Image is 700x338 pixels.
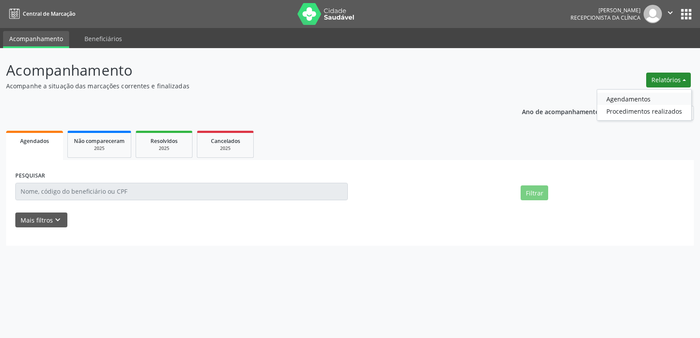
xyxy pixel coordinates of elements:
button:  [662,5,679,23]
span: Agendados [20,137,49,145]
a: Central de Marcação [6,7,75,21]
span: Cancelados [211,137,240,145]
img: img [644,5,662,23]
p: Ano de acompanhamento [522,106,599,117]
ul: Relatórios [597,89,692,121]
button: apps [679,7,694,22]
span: Não compareceram [74,137,125,145]
span: Central de Marcação [23,10,75,17]
div: [PERSON_NAME] [570,7,640,14]
button: Filtrar [521,185,548,200]
div: 2025 [203,145,247,152]
i: keyboard_arrow_down [53,215,63,225]
span: Resolvidos [150,137,178,145]
span: Recepcionista da clínica [570,14,640,21]
a: Acompanhamento [3,31,69,48]
i:  [665,8,675,17]
p: Acompanhe a situação das marcações correntes e finalizadas [6,81,487,91]
a: Procedimentos realizados [597,105,691,117]
label: PESQUISAR [15,169,45,183]
button: Mais filtroskeyboard_arrow_down [15,213,67,228]
div: 2025 [74,145,125,152]
a: Beneficiários [78,31,128,46]
p: Acompanhamento [6,59,487,81]
div: 2025 [142,145,186,152]
a: Agendamentos [597,93,691,105]
input: Nome, código do beneficiário ou CPF [15,183,348,200]
button: Relatórios [646,73,691,87]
